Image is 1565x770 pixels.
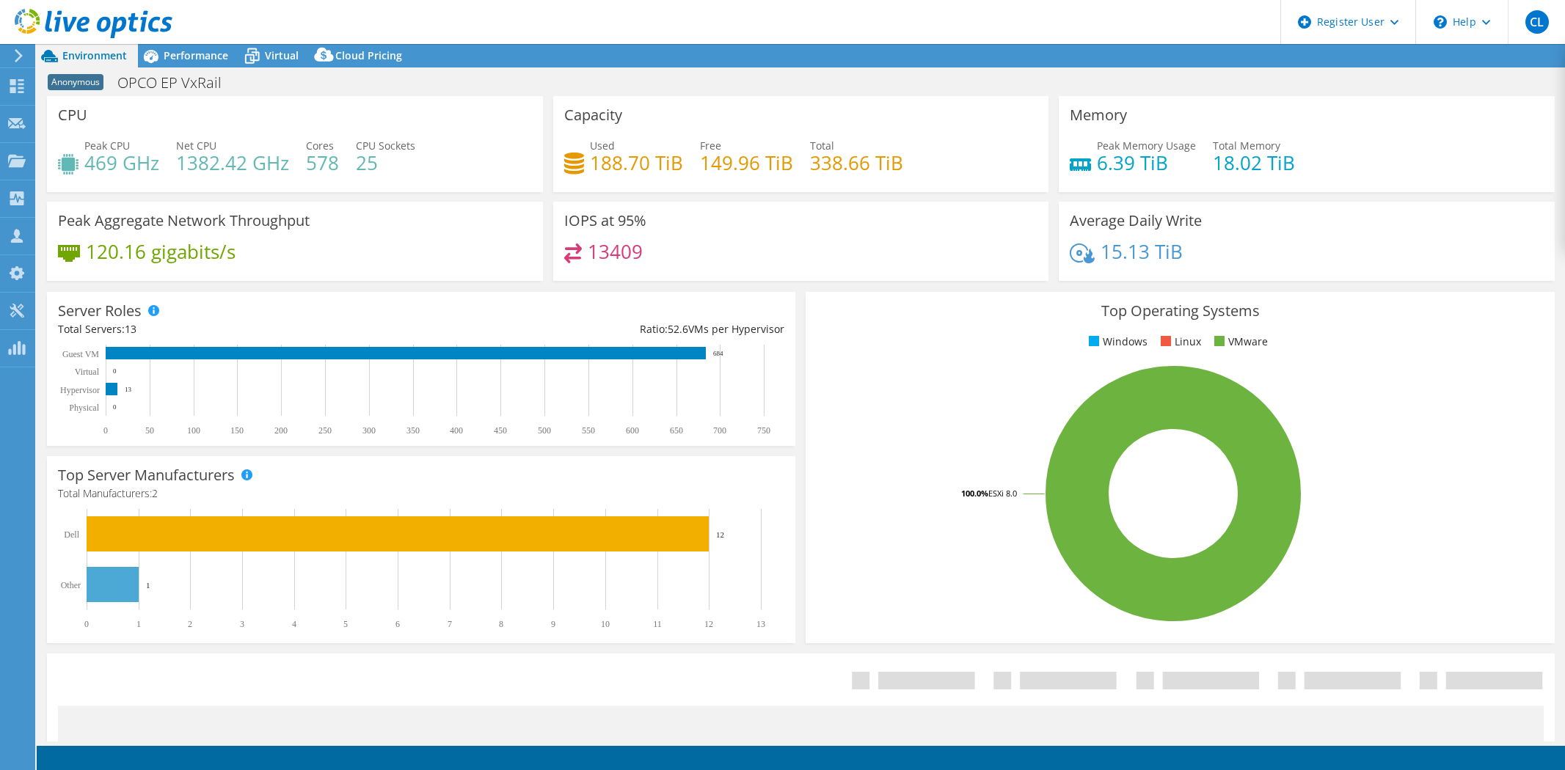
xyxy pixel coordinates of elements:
[590,155,683,171] h4: 188.70 TiB
[75,367,100,377] text: Virtual
[448,619,452,629] text: 7
[1097,139,1196,153] span: Peak Memory Usage
[111,75,244,91] h1: OPCO EP VxRail
[395,619,400,629] text: 6
[60,385,100,395] text: Hypervisor
[1097,155,1196,171] h4: 6.39 TiB
[292,619,296,629] text: 4
[538,425,551,436] text: 500
[145,425,154,436] text: 50
[757,425,770,436] text: 750
[64,529,79,540] text: Dell
[961,488,988,499] tspan: 100.0%
[756,619,765,629] text: 13
[103,425,108,436] text: 0
[113,403,117,411] text: 0
[343,619,348,629] text: 5
[499,619,503,629] text: 8
[713,425,726,436] text: 700
[494,425,507,436] text: 450
[113,367,117,375] text: 0
[670,425,683,436] text: 650
[176,139,216,153] span: Net CPU
[362,425,376,436] text: 300
[240,619,244,629] text: 3
[48,74,103,90] span: Anonymous
[564,107,622,123] h3: Capacity
[450,425,463,436] text: 400
[582,425,595,436] text: 550
[590,139,615,153] span: Used
[69,403,99,413] text: Physical
[58,107,87,123] h3: CPU
[187,425,200,436] text: 100
[716,530,724,539] text: 12
[58,467,235,483] h3: Top Server Manufacturers
[1085,334,1148,350] li: Windows
[306,155,339,171] h4: 578
[58,303,142,319] h3: Server Roles
[1211,334,1268,350] li: VMware
[152,486,158,500] span: 2
[601,619,610,629] text: 10
[551,619,555,629] text: 9
[164,48,228,62] span: Performance
[704,619,713,629] text: 12
[61,580,81,590] text: Other
[668,322,688,336] span: 52.6
[84,619,89,629] text: 0
[176,155,289,171] h4: 1382.42 GHz
[125,386,132,393] text: 13
[588,243,643,260] h4: 13409
[146,581,150,590] text: 1
[1101,243,1183,260] h4: 15.13 TiB
[318,425,332,436] text: 250
[136,619,141,629] text: 1
[62,48,127,62] span: Environment
[1070,213,1202,229] h3: Average Daily Write
[62,349,99,359] text: Guest VM
[230,425,244,436] text: 150
[1434,15,1447,29] svg: \n
[700,155,793,171] h4: 149.96 TiB
[335,48,402,62] span: Cloud Pricing
[1070,107,1127,123] h3: Memory
[86,243,236,260] h4: 120.16 gigabits/s
[265,48,299,62] span: Virtual
[125,322,136,336] span: 13
[356,155,415,171] h4: 25
[1157,334,1201,350] li: Linux
[58,321,421,337] div: Total Servers:
[84,139,130,153] span: Peak CPU
[274,425,288,436] text: 200
[653,619,662,629] text: 11
[1213,139,1280,153] span: Total Memory
[810,139,834,153] span: Total
[188,619,192,629] text: 2
[58,485,784,502] h4: Total Manufacturers:
[626,425,639,436] text: 600
[1213,155,1295,171] h4: 18.02 TiB
[306,139,334,153] span: Cores
[406,425,420,436] text: 350
[1525,10,1549,34] span: CL
[817,303,1543,319] h3: Top Operating Systems
[564,213,646,229] h3: IOPS at 95%
[58,213,310,229] h3: Peak Aggregate Network Throughput
[713,350,723,357] text: 684
[356,139,415,153] span: CPU Sockets
[421,321,784,337] div: Ratio: VMs per Hypervisor
[988,488,1017,499] tspan: ESXi 8.0
[810,155,903,171] h4: 338.66 TiB
[700,139,721,153] span: Free
[84,155,159,171] h4: 469 GHz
